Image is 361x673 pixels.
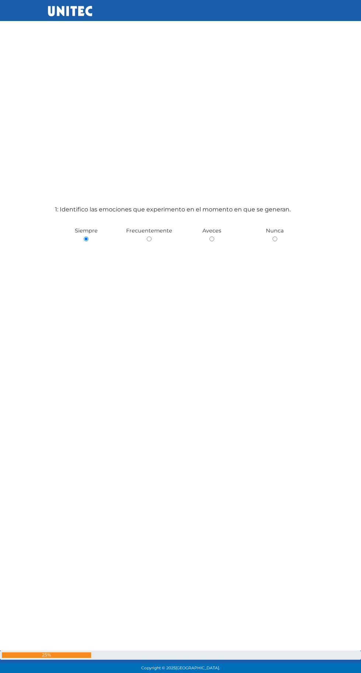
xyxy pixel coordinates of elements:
span: Aveces [202,227,221,234]
span: Frecuentemente [126,227,172,234]
div: 25% [2,652,91,658]
img: UNITEC [48,6,92,16]
span: Siempre [75,227,98,234]
label: 1: Identifico las emociones que experimento en el momento en que se generan. [55,205,291,214]
span: Nunca [266,227,284,234]
span: [GEOGRAPHIC_DATA]. [176,666,220,670]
